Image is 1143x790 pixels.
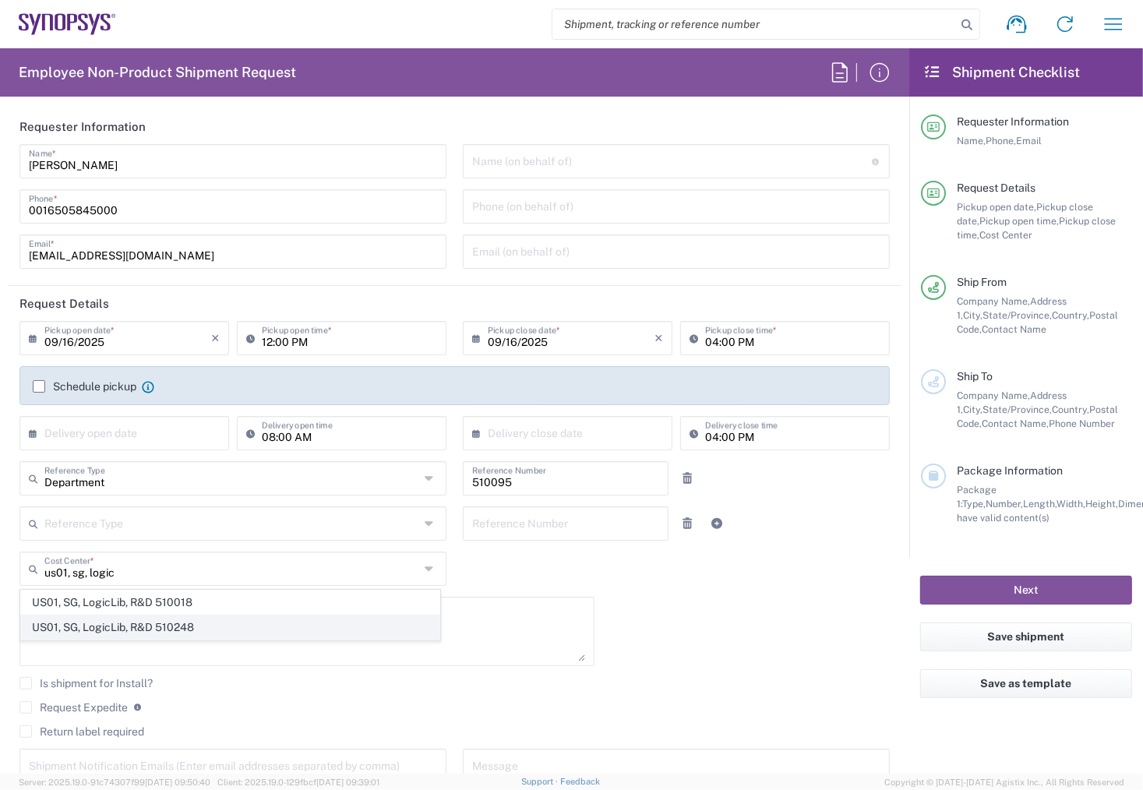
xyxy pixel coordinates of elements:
[1023,498,1057,510] span: Length,
[1057,498,1085,510] span: Width,
[1016,135,1042,146] span: Email
[552,9,956,39] input: Shipment, tracking or reference number
[19,677,153,689] label: Is shipment for Install?
[1049,418,1115,429] span: Phone Number
[1052,309,1089,321] span: Country,
[560,777,600,786] a: Feedback
[676,513,698,534] a: Remove Reference
[957,484,997,510] span: Package 1:
[19,63,296,82] h2: Employee Non-Product Shipment Request
[962,498,986,510] span: Type,
[957,464,1063,477] span: Package Information
[19,701,128,714] label: Request Expedite
[957,370,993,383] span: Ship To
[920,669,1132,698] button: Save as template
[521,777,560,786] a: Support
[920,622,1132,651] button: Save shipment
[986,498,1023,510] span: Number,
[979,215,1059,227] span: Pickup open time,
[19,778,210,787] span: Server: 2025.19.0-91c74307f99
[963,309,982,321] span: City,
[986,135,1016,146] span: Phone,
[19,296,109,312] h2: Request Details
[957,115,1069,128] span: Requester Information
[920,576,1132,605] button: Next
[1052,404,1089,415] span: Country,
[982,418,1049,429] span: Contact Name,
[982,404,1052,415] span: State/Province,
[1085,498,1118,510] span: Height,
[923,63,1081,82] h2: Shipment Checklist
[957,201,1036,213] span: Pickup open date,
[957,295,1030,307] span: Company Name,
[21,615,439,640] span: US01, SG, LogicLib, R&D 510248
[979,229,1032,241] span: Cost Center
[884,775,1124,789] span: Copyright © [DATE]-[DATE] Agistix Inc., All Rights Reserved
[963,404,982,415] span: City,
[957,276,1007,288] span: Ship From
[706,513,728,534] a: Add Reference
[957,390,1030,401] span: Company Name,
[33,380,136,393] label: Schedule pickup
[19,725,144,738] label: Return label required
[316,778,379,787] span: [DATE] 09:39:01
[676,467,698,489] a: Remove Reference
[145,778,210,787] span: [DATE] 09:50:40
[957,182,1035,194] span: Request Details
[957,135,986,146] span: Name,
[654,326,663,351] i: ×
[982,309,1052,321] span: State/Province,
[982,323,1046,335] span: Contact Name
[217,778,379,787] span: Client: 2025.19.0-129fbcf
[21,591,439,615] span: US01, SG, LogicLib, R&D 510018
[19,119,146,135] h2: Requester Information
[211,326,220,351] i: ×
